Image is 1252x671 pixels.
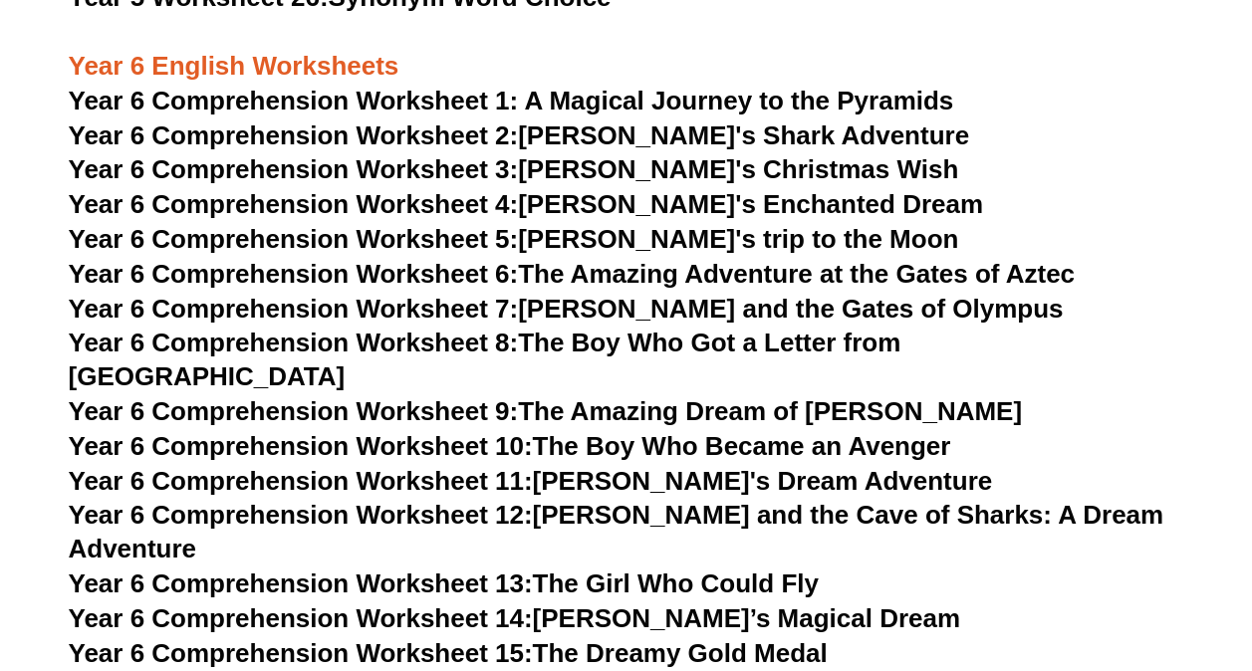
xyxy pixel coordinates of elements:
[69,431,533,461] span: Year 6 Comprehension Worksheet 10:
[69,638,828,668] a: Year 6 Comprehension Worksheet 15:The Dreamy Gold Medal
[69,259,519,289] span: Year 6 Comprehension Worksheet 6:
[69,568,533,598] span: Year 6 Comprehension Worksheet 13:
[69,86,954,115] a: Year 6 Comprehension Worksheet 1: A Magical Journey to the Pyramids
[69,224,959,254] a: Year 6 Comprehension Worksheet 5:[PERSON_NAME]'s trip to the Moon
[69,189,519,219] span: Year 6 Comprehension Worksheet 4:
[69,603,533,633] span: Year 6 Comprehension Worksheet 14:
[69,120,969,150] a: Year 6 Comprehension Worksheet 2:[PERSON_NAME]'s Shark Adventure
[69,396,1022,426] a: Year 6 Comprehension Worksheet 9:The Amazing Dream of [PERSON_NAME]
[69,568,819,598] a: Year 6 Comprehension Worksheet 13:The Girl Who Could Fly
[69,466,533,496] span: Year 6 Comprehension Worksheet 11:
[69,154,519,184] span: Year 6 Comprehension Worksheet 3:
[69,328,901,391] a: Year 6 Comprehension Worksheet 8:The Boy Who Got a Letter from [GEOGRAPHIC_DATA]
[69,294,1064,324] a: Year 6 Comprehension Worksheet 7:[PERSON_NAME] and the Gates of Olympus
[69,224,519,254] span: Year 6 Comprehension Worksheet 5:
[69,466,992,496] a: Year 6 Comprehension Worksheet 11:[PERSON_NAME]'s Dream Adventure
[69,154,959,184] a: Year 6 Comprehension Worksheet 3:[PERSON_NAME]'s Christmas Wish
[69,189,983,219] a: Year 6 Comprehension Worksheet 4:[PERSON_NAME]'s Enchanted Dream
[69,603,960,633] a: Year 6 Comprehension Worksheet 14:[PERSON_NAME]’s Magical Dream
[920,446,1252,671] iframe: Chat Widget
[69,431,951,461] a: Year 6 Comprehension Worksheet 10:The Boy Who Became an Avenger
[69,16,1184,84] h3: Year 6 English Worksheets
[69,120,519,150] span: Year 6 Comprehension Worksheet 2:
[69,328,519,357] span: Year 6 Comprehension Worksheet 8:
[69,638,533,668] span: Year 6 Comprehension Worksheet 15:
[69,259,1075,289] a: Year 6 Comprehension Worksheet 6:The Amazing Adventure at the Gates of Aztec
[69,294,519,324] span: Year 6 Comprehension Worksheet 7:
[69,396,519,426] span: Year 6 Comprehension Worksheet 9:
[69,500,1163,563] a: Year 6 Comprehension Worksheet 12:[PERSON_NAME] and the Cave of Sharks: A Dream Adventure
[69,500,533,530] span: Year 6 Comprehension Worksheet 12:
